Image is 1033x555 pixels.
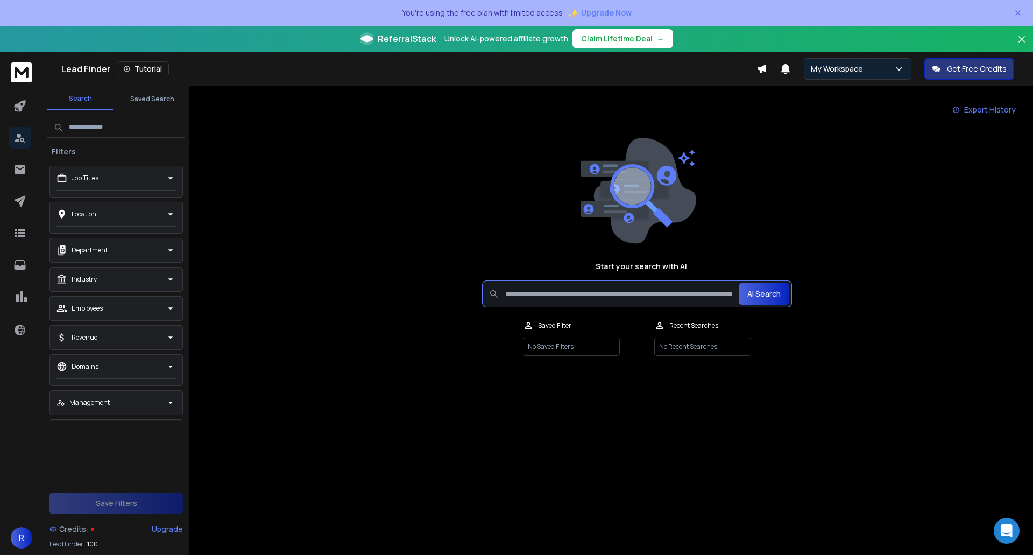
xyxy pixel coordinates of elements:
[924,58,1014,80] button: Get Free Credits
[378,32,436,45] span: ReferralStack
[69,398,110,407] p: Management
[578,138,696,244] img: image
[11,527,32,549] button: R
[72,174,98,182] p: Job Titles
[117,61,169,76] button: Tutorial
[72,210,96,219] p: Location
[567,5,579,20] span: ✨
[811,64,867,74] p: My Workspace
[444,33,568,44] p: Unlock AI-powered affiliate growth
[402,8,563,18] p: You're using the free plan with limited access
[944,99,1024,121] a: Export History
[72,304,103,313] p: Employees
[947,64,1007,74] p: Get Free Credits
[523,338,620,356] p: No Saved Filters
[59,524,89,535] span: Credits:
[87,540,98,549] span: 100
[994,518,1020,544] div: Open Intercom Messenger
[72,275,97,284] p: Industry
[567,2,632,24] button: ✨Upgrade Now
[72,333,97,342] p: Revenue
[72,362,98,371] p: Domains
[49,518,183,540] a: Credits:Upgrade
[657,33,664,44] span: →
[61,61,756,76] div: Lead Finder
[654,338,751,356] p: No Recent Searches
[47,88,113,110] button: Search
[152,524,183,535] div: Upgrade
[739,283,789,305] button: AI Search
[581,8,632,18] span: Upgrade Now
[72,246,108,255] p: Department
[1015,32,1029,58] button: Close banner
[47,146,80,157] h3: Filters
[572,29,673,48] button: Claim Lifetime Deal→
[49,540,85,549] p: Lead Finder:
[538,321,571,330] p: Saved Filter
[119,88,185,110] button: Saved Search
[669,321,718,330] p: Recent Searches
[596,261,687,272] h1: Start your search with AI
